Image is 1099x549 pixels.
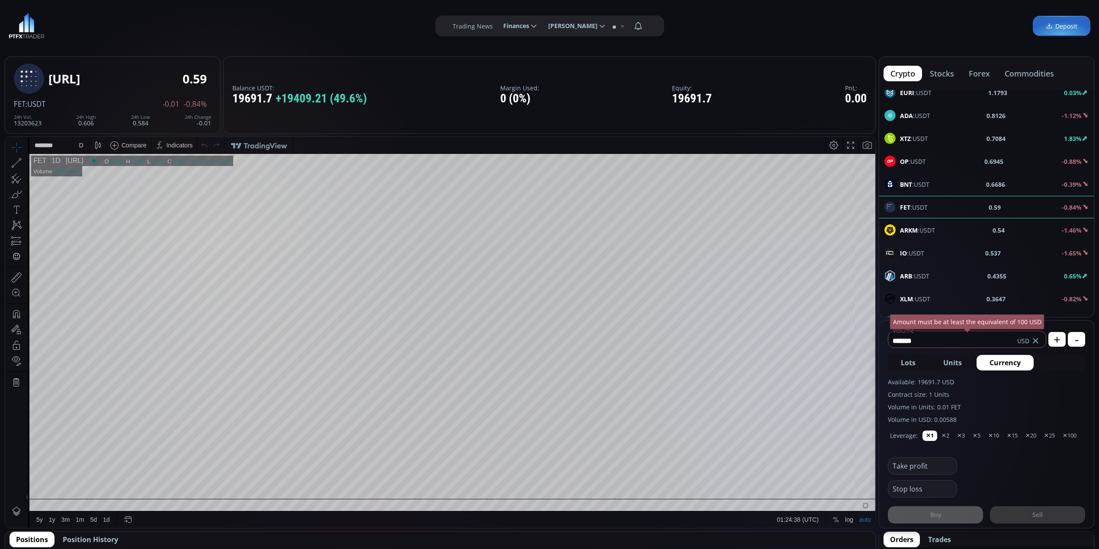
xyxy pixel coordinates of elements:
[985,249,1001,258] b: 0.537
[1046,22,1077,31] span: Deposit
[500,92,539,105] div: 0 (0%)
[1033,16,1090,36] a: Deposit
[984,157,1003,166] b: 0.6945
[100,21,104,28] div: O
[116,5,141,12] div: Compare
[1059,431,1080,441] button: ✕100
[85,379,92,386] div: 5d
[28,20,41,28] div: FET
[993,226,1005,235] b: 0.54
[884,532,920,547] button: Orders
[969,431,984,441] button: ✕5
[1062,157,1082,166] b: -0.88%
[888,415,1085,424] label: Volume in USD: 0.00588
[145,21,160,28] div: 0.585
[14,115,42,120] div: 24h Vol.
[542,17,598,35] span: [PERSON_NAME]
[28,31,47,38] div: Volume
[890,534,913,545] span: Orders
[1062,226,1082,234] b: -1.46%
[900,134,911,143] b: XTZ
[497,17,529,35] span: Finances
[900,157,926,166] span: :USDT
[901,357,916,368] span: Lots
[125,21,140,28] div: 0.592
[840,379,848,386] div: log
[985,431,1003,441] button: ✕10
[888,355,929,370] button: Lots
[16,534,48,545] span: Positions
[888,390,1085,399] label: Contract size: 1 Units
[888,402,1085,412] label: Volume in Units: 0.01 FET
[185,115,211,126] div: -0.01
[987,134,1006,143] b: 0.7084
[26,99,45,109] span: :USDT
[1017,336,1029,345] span: USD
[962,66,997,81] button: forex
[825,374,837,391] div: Toggle Percentage
[1003,431,1021,441] button: ✕15
[56,379,64,386] div: 3m
[998,66,1061,81] button: commodities
[890,431,918,440] label: Leverage:
[185,115,211,120] div: 24h Change
[900,226,918,234] b: ARKM
[10,532,55,547] button: Positions
[922,431,937,441] button: ✕1
[116,374,130,391] div: Go to
[183,72,207,86] div: 0.59
[938,431,953,441] button: ✕2
[14,115,42,126] div: 13203623
[900,294,930,303] span: :USDT
[837,374,851,391] div: Toggle Log Scale
[990,357,1021,368] span: Currency
[71,379,79,386] div: 1m
[1064,89,1082,97] b: 0.03%
[987,271,1006,281] b: 0.4355
[900,134,928,143] span: :USDT
[121,21,125,28] div: H
[672,85,712,91] label: Equity:
[74,5,78,12] div: D
[854,379,866,386] div: auto
[63,534,118,545] span: Position History
[845,85,867,91] label: PnL:
[44,379,50,386] div: 1y
[48,72,80,86] div: [URL]
[900,89,914,97] b: EURI
[167,21,181,28] div: 0.589
[50,31,74,38] div: 655.341K
[900,111,930,120] span: :USDT
[1048,332,1066,347] button: +
[769,374,816,391] button: 01:24:38 (UTC)
[31,379,38,386] div: 5y
[888,377,1085,386] label: Available: 19691.7 USD
[772,379,813,386] span: 01:24:38 (UTC)
[884,66,922,81] button: crypto
[900,271,929,281] span: :USDT
[1068,332,1085,347] button: -
[453,22,493,31] label: Trading News
[161,5,188,12] div: Indicators
[232,92,367,105] div: 19691.7
[76,115,96,126] div: 0.606
[900,272,912,280] b: ARB
[922,532,958,547] button: Trades
[98,379,105,386] div: 1d
[56,532,125,547] button: Position History
[76,115,96,120] div: 24h High
[8,115,15,124] div: 
[55,20,78,28] div: [URL]
[988,88,1007,97] b: 1.1793
[845,92,867,105] div: 0.00
[943,357,962,368] span: Units
[977,355,1034,370] button: Currency
[900,180,929,189] span: :USDT
[41,20,55,28] div: 1D
[162,21,167,28] div: C
[900,112,913,120] b: ADA
[500,85,539,91] label: Margin Used:
[851,374,869,391] div: Toggle Auto Scale
[900,249,924,258] span: :USDT
[890,314,1044,329] div: Amount must be at least the equivalent of 100 USD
